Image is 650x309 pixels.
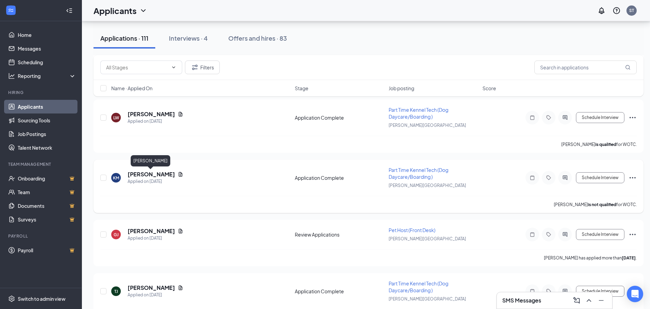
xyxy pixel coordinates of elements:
div: ST [629,8,634,13]
button: Schedule Interview [576,172,624,183]
span: [PERSON_NAME][GEOGRAPHIC_DATA] [389,183,466,188]
b: is not qualified [588,202,616,207]
div: Team Management [8,161,75,167]
svg: ActiveChat [561,175,569,180]
a: TeamCrown [18,185,76,199]
svg: Tag [545,115,553,120]
svg: Notifications [597,6,606,15]
svg: Ellipses [629,113,637,122]
svg: Tag [545,175,553,180]
svg: MagnifyingGlass [625,65,631,70]
svg: Document [178,111,183,117]
h3: SMS Messages [502,297,541,304]
svg: ChevronUp [585,296,593,305]
span: [PERSON_NAME][GEOGRAPHIC_DATA] [389,123,466,128]
svg: Note [528,175,536,180]
svg: ChevronDown [171,65,176,70]
svg: Collapse [66,7,73,14]
button: ChevronUp [583,295,594,306]
svg: Note [528,232,536,237]
span: Part Time Kennel Tech (Dog Daycare/Boarding ) [389,107,448,120]
div: Switch to admin view [18,295,66,302]
span: Part Time Kennel Tech (Dog Daycare/Boarding ) [389,280,448,293]
svg: Ellipses [629,230,637,239]
a: Messages [18,42,76,55]
h1: Applicants [93,5,136,16]
div: Application Complete [295,114,385,121]
div: Open Intercom Messenger [627,286,643,302]
div: Review Applications [295,231,385,238]
b: is qualified [595,142,616,147]
a: Job Postings [18,127,76,141]
span: Pet Host (Front Desk) [389,227,435,233]
span: Name · Applied On [111,85,153,92]
span: Score [482,85,496,92]
svg: Note [528,288,536,294]
svg: Document [178,172,183,177]
svg: ChevronDown [139,6,147,15]
button: ComposeMessage [571,295,582,306]
button: Minimize [596,295,607,306]
a: Scheduling [18,55,76,69]
div: Application Complete [295,288,385,295]
div: Offers and hires · 83 [228,34,287,42]
div: LW [113,115,119,121]
div: KM [113,175,119,181]
div: Applied on [DATE] [128,292,183,298]
span: Job posting [389,85,414,92]
p: [PERSON_NAME] for WOTC. [561,142,637,147]
input: All Stages [106,64,168,71]
div: Hiring [8,90,75,95]
svg: Settings [8,295,15,302]
div: Applications · 111 [100,34,148,42]
a: PayrollCrown [18,243,76,257]
div: Interviews · 4 [169,34,208,42]
div: Payroll [8,233,75,239]
b: [DATE] [622,255,636,260]
svg: Document [178,285,183,291]
h5: [PERSON_NAME] [128,284,175,292]
a: Talent Network [18,141,76,154]
svg: Analysis [8,72,15,79]
input: Search in applications [534,61,637,74]
div: Application Complete [295,174,385,181]
svg: Minimize [597,296,605,305]
button: Filter Filters [185,61,220,74]
div: Applied on [DATE] [128,118,183,125]
span: [PERSON_NAME][GEOGRAPHIC_DATA] [389,236,466,241]
span: Stage [295,85,308,92]
a: Home [18,28,76,42]
div: Reporting [18,72,76,79]
button: Schedule Interview [576,229,624,240]
svg: Ellipses [629,174,637,182]
p: [PERSON_NAME] for WOTC. [554,202,637,207]
a: OnboardingCrown [18,172,76,185]
p: [PERSON_NAME] has applied more than . [544,255,637,261]
h5: [PERSON_NAME] [128,227,175,235]
h5: [PERSON_NAME] [128,171,175,178]
a: DocumentsCrown [18,199,76,213]
svg: QuestionInfo [612,6,621,15]
svg: Note [528,115,536,120]
svg: WorkstreamLogo [8,7,14,14]
svg: Filter [191,63,199,71]
svg: ActiveChat [561,288,569,294]
span: [PERSON_NAME][GEOGRAPHIC_DATA] [389,296,466,301]
svg: ActiveChat [561,115,569,120]
svg: Tag [545,288,553,294]
div: GJ [114,232,119,238]
a: Applicants [18,100,76,113]
div: Applied on [DATE] [128,235,183,242]
div: TJ [114,288,118,294]
div: [PERSON_NAME] [131,155,170,166]
svg: Tag [545,232,553,237]
span: Part Time Kennel Tech (Dog Daycare/Boarding ) [389,167,448,180]
svg: Document [178,228,183,234]
h5: [PERSON_NAME] [128,110,175,118]
a: Sourcing Tools [18,113,76,127]
svg: ComposeMessage [573,296,581,305]
button: Schedule Interview [576,286,624,297]
a: SurveysCrown [18,213,76,226]
div: Applied on [DATE] [128,178,183,185]
svg: ActiveChat [561,232,569,237]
